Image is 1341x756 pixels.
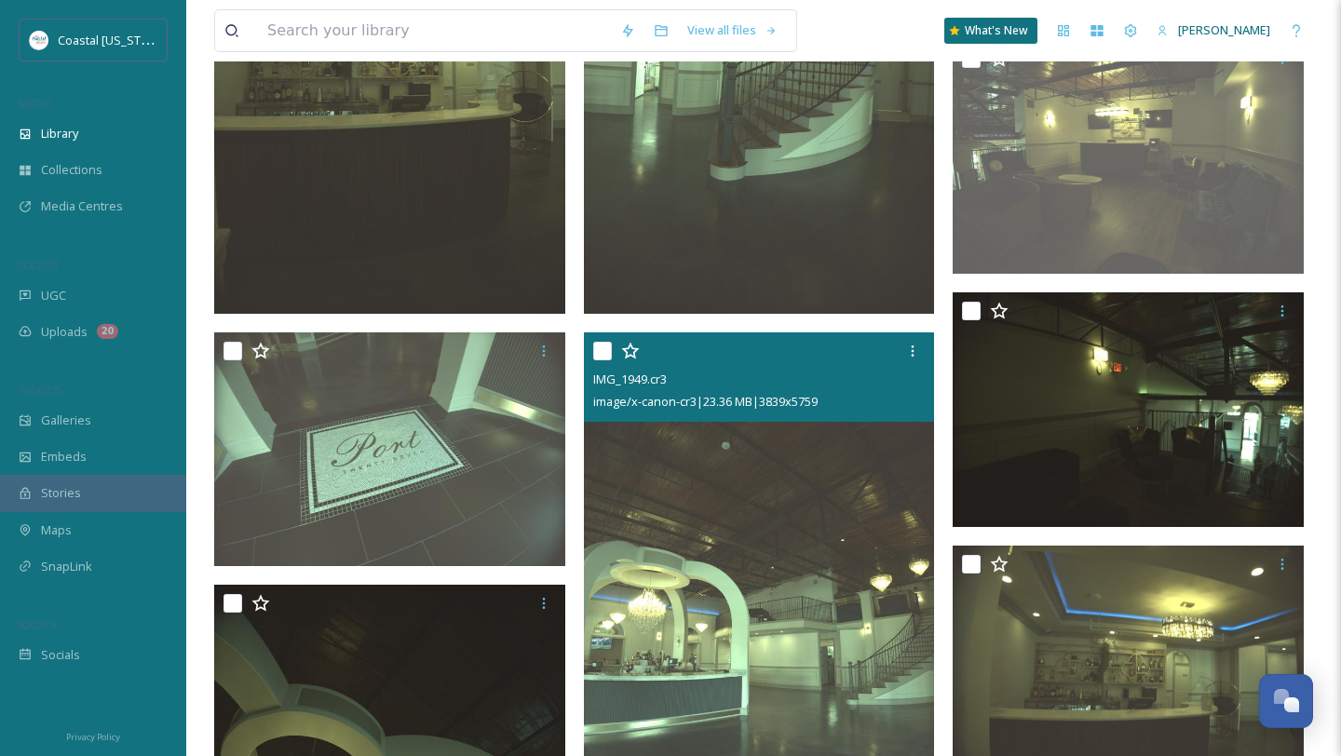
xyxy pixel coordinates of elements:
img: IMG_1955.cr3 [953,292,1304,527]
span: [PERSON_NAME] [1178,21,1270,38]
span: Embeds [41,448,87,466]
a: [PERSON_NAME] [1147,12,1280,48]
span: IMG_1949.cr3 [593,371,667,387]
span: SOCIALS [19,617,56,631]
span: COLLECT [19,258,59,272]
span: Uploads [41,323,88,341]
span: SnapLink [41,558,92,575]
span: Coastal [US_STATE] [58,31,165,48]
span: Maps [41,521,72,539]
span: Collections [41,161,102,179]
span: WIDGETS [19,383,61,397]
button: Open Chat [1259,674,1313,728]
img: IMG_1956.cr3 [953,40,1304,275]
a: Privacy Policy [66,724,120,747]
span: UGC [41,287,66,304]
span: Socials [41,646,80,664]
span: image/x-canon-cr3 | 23.36 MB | 3839 x 5759 [593,393,818,410]
span: Media Centres [41,197,123,215]
a: What's New [944,18,1037,44]
div: 20 [97,324,118,339]
span: Stories [41,484,81,502]
span: Galleries [41,412,91,429]
span: Library [41,125,78,142]
img: IMG_1947.cr3 [214,332,565,567]
input: Search your library [258,10,611,51]
a: View all files [678,12,787,48]
span: Privacy Policy [66,731,120,743]
img: download%20%281%29.jpeg [30,31,48,49]
span: MEDIA [19,96,51,110]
